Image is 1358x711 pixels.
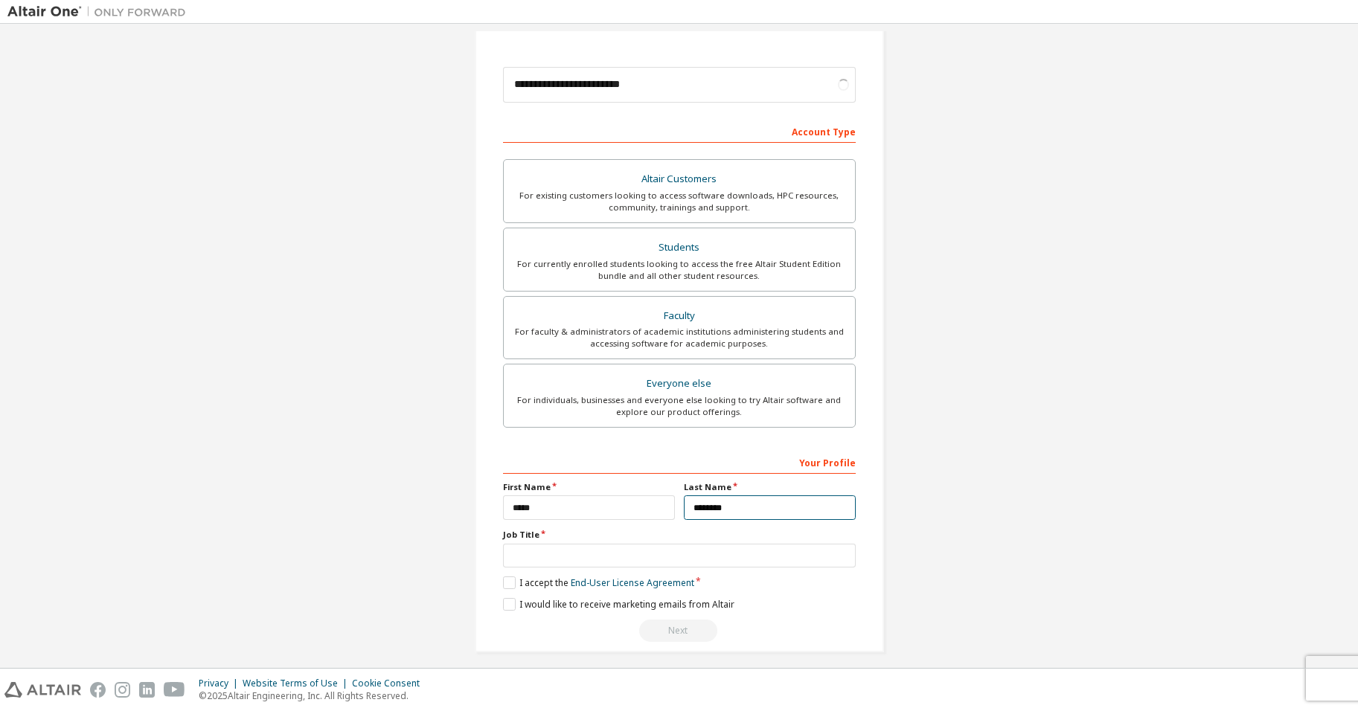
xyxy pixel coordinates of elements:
div: For existing customers looking to access software downloads, HPC resources, community, trainings ... [513,190,846,213]
div: Website Terms of Use [243,678,352,689]
div: For currently enrolled students looking to access the free Altair Student Edition bundle and all ... [513,258,846,282]
div: For faculty & administrators of academic institutions administering students and accessing softwa... [513,326,846,350]
div: Everyone else [513,373,846,394]
div: Please wait while checking email ... [503,620,856,642]
div: Students [513,237,846,258]
label: I accept the [503,576,694,589]
label: Job Title [503,529,856,541]
a: End-User License Agreement [571,576,694,589]
div: Account Type [503,119,856,143]
img: youtube.svg [164,682,185,698]
label: First Name [503,481,675,493]
img: facebook.svg [90,682,106,698]
label: Last Name [684,481,856,493]
img: linkedin.svg [139,682,155,698]
div: Altair Customers [513,169,846,190]
div: Privacy [199,678,243,689]
div: Cookie Consent [352,678,429,689]
img: Altair One [7,4,193,19]
img: instagram.svg [115,682,130,698]
div: For individuals, businesses and everyone else looking to try Altair software and explore our prod... [513,394,846,418]
p: © 2025 Altair Engineering, Inc. All Rights Reserved. [199,689,429,702]
img: altair_logo.svg [4,682,81,698]
div: Faculty [513,306,846,326]
label: I would like to receive marketing emails from Altair [503,598,734,611]
div: Your Profile [503,450,856,474]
